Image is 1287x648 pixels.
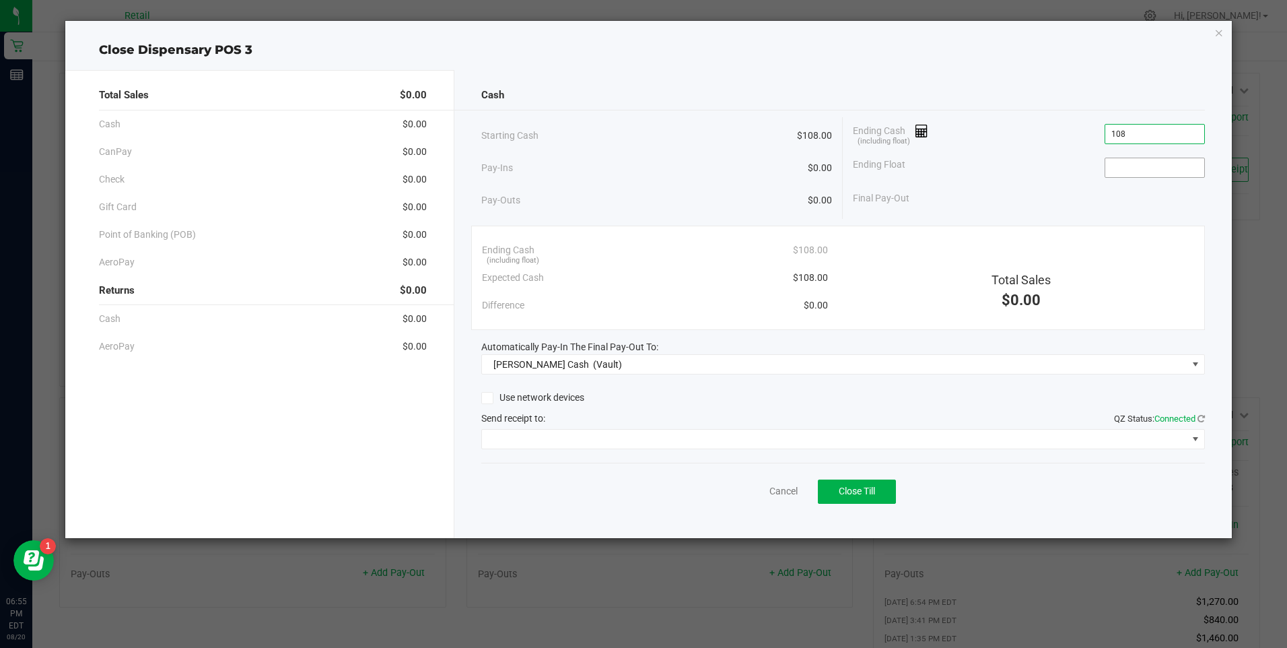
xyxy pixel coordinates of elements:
span: $108.00 [793,271,828,285]
span: $108.00 [793,243,828,257]
span: Cash [99,117,120,131]
label: Use network devices [481,391,584,405]
span: $0.00 [1002,292,1041,309]
span: Pay-Outs [481,193,520,207]
span: $0.00 [403,255,427,269]
span: Point of Banking (POB) [99,228,196,242]
a: Cancel [769,484,798,498]
span: $0.00 [403,312,427,326]
span: Automatically Pay-In The Final Pay-Out To: [481,342,658,352]
button: Close Till [818,480,896,504]
span: $0.00 [403,200,427,214]
span: $0.00 [403,117,427,131]
span: AeroPay [99,339,135,354]
span: $0.00 [400,283,427,298]
span: $0.00 [808,161,832,175]
span: $0.00 [403,172,427,187]
span: Expected Cash [482,271,544,285]
span: $0.00 [403,145,427,159]
iframe: Resource center [13,540,54,581]
span: $0.00 [403,228,427,242]
div: Close Dispensary POS 3 [65,41,1231,59]
span: Starting Cash [481,129,538,143]
span: CanPay [99,145,132,159]
span: $0.00 [808,193,832,207]
span: Send receipt to: [481,413,545,424]
span: (including float) [487,255,539,267]
span: Cash [99,312,120,326]
span: Ending Float [853,158,905,178]
span: Connected [1154,414,1195,424]
span: Gift Card [99,200,137,214]
span: [PERSON_NAME] Cash [493,359,589,370]
span: Final Pay-Out [853,191,909,205]
span: QZ Status: [1114,414,1205,424]
span: Ending Cash [482,243,534,257]
iframe: Resource center unread badge [40,538,56,554]
span: Difference [482,298,524,313]
span: Total Sales [99,88,149,103]
span: Pay-Ins [481,161,513,175]
span: AeroPay [99,255,135,269]
span: $108.00 [797,129,832,143]
span: Close Till [839,486,875,496]
span: Total Sales [992,273,1051,287]
span: Check [99,172,125,187]
span: Cash [481,88,504,103]
span: $0.00 [400,88,427,103]
span: (including float) [858,136,910,148]
span: (Vault) [593,359,622,370]
div: Returns [99,276,426,305]
span: $0.00 [403,339,427,354]
span: Ending Cash [853,124,928,144]
span: $0.00 [804,298,828,313]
